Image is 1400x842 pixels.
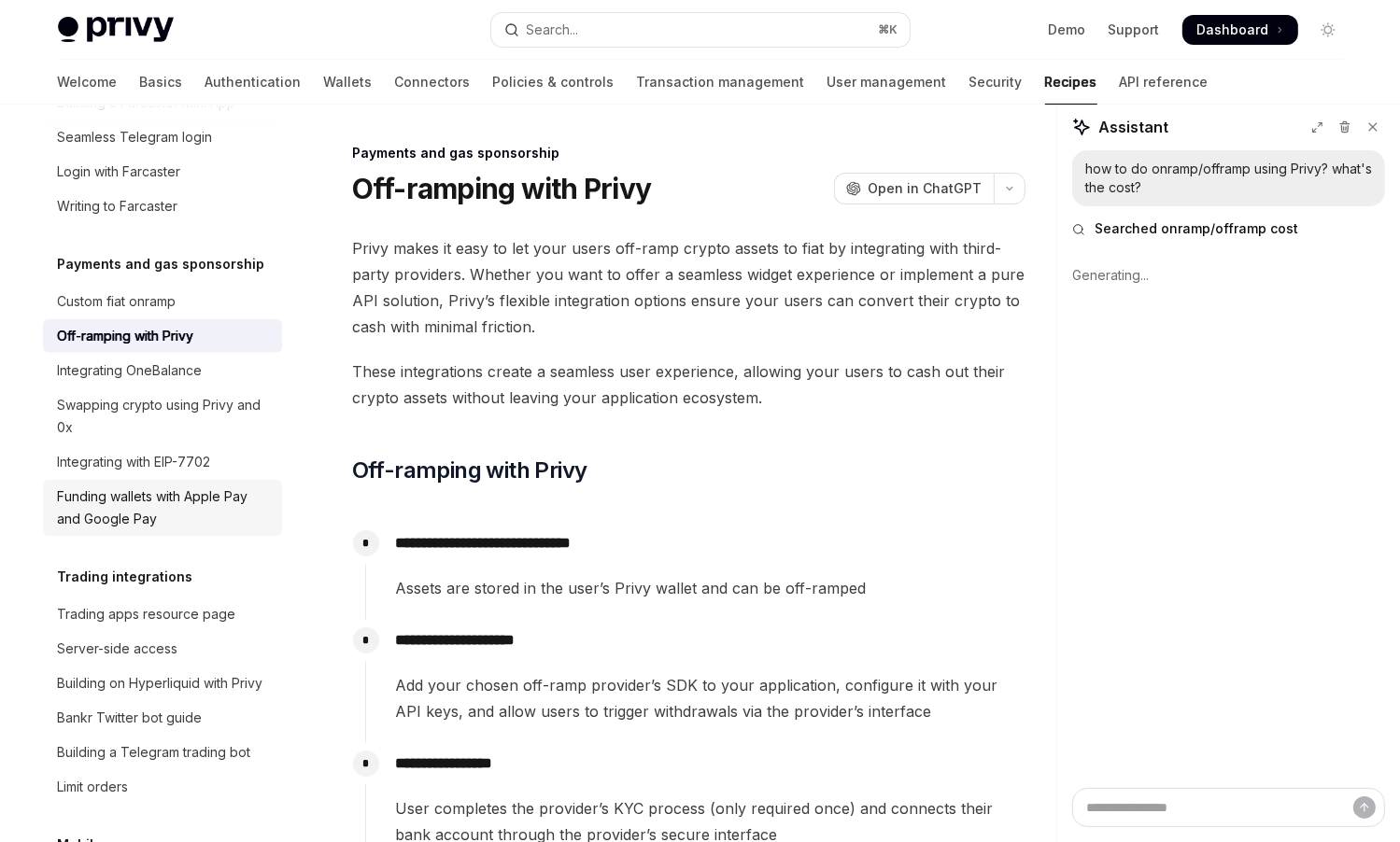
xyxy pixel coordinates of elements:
[1085,160,1372,197] div: how to do onramp/offramp using Privy? what's the cost?
[58,485,271,530] div: Funding wallets with Apple Pay and Google Pay
[869,179,983,198] span: Open in ChatGPT
[58,290,177,313] div: Custom fiat onramp
[43,701,282,735] a: Bankr Twitter bot guide
[969,60,1023,105] a: Security
[58,603,236,625] div: Trading apps resource page
[43,189,282,223] a: Writing to Farcaster
[58,60,118,105] a: Welcome
[491,13,910,47] button: Open search
[43,285,282,318] a: Custom fiat onramp
[352,235,1025,340] span: Privy makes it easy to let your users off-ramp crypto assets to fiat by integrating with third-pa...
[43,155,282,189] a: Login with Farcaster
[1072,788,1385,827] textarea: Ask a question...
[43,319,282,353] a: Off-ramping with Privy
[58,451,211,473] div: Integrating with EIP-7702
[352,144,1025,162] div: Payments and gas sponsorship
[58,638,178,660] div: Server-side access
[58,741,251,764] div: Building a Telegram trading bot
[1182,15,1298,45] a: Dashboard
[1098,116,1168,138] span: Assistant
[58,161,181,183] div: Login with Farcaster
[58,394,271,439] div: Swapping crypto using Privy and 0x
[43,597,282,631] a: Trading apps resource page
[352,358,1025,411] span: These integrations create a seamless user experience, allowing your users to cash out their crypt...
[43,770,282,804] a: Limit orders
[1109,21,1160,39] a: Support
[1049,21,1086,39] a: Demo
[43,632,282,666] a: Server-side access
[1353,796,1376,819] button: Send message
[43,736,282,769] a: Building a Telegram trading bot
[58,566,193,588] h5: Trading integrations
[58,195,178,218] div: Writing to Farcaster
[352,456,587,485] span: Off-ramping with Privy
[58,359,203,382] div: Integrating OneBalance
[527,19,579,41] div: Search...
[637,60,805,105] a: Transaction management
[1072,219,1385,238] button: Searched onramp/offramp cost
[1072,251,1385,300] div: Generating...
[43,354,282,387] a: Integrating OneBalance
[1197,21,1269,39] span: Dashboard
[58,325,194,347] div: Off-ramping with Privy
[140,60,183,105] a: Basics
[1313,15,1343,45] button: Toggle dark mode
[879,22,898,37] span: ⌘ K
[43,480,282,536] a: Funding wallets with Apple Pay and Google Pay
[395,575,1025,601] span: Assets are stored in the user’s Privy wallet and can be off-ramped
[58,17,174,43] img: light logo
[395,60,471,105] a: Connectors
[43,667,282,700] a: Building on Hyperliquid with Privy
[58,253,265,275] h5: Payments and gas sponsorship
[493,60,615,105] a: Policies & controls
[352,172,652,205] h1: Off-ramping with Privy
[205,60,302,105] a: Authentication
[324,60,373,105] a: Wallets
[58,126,213,148] div: Seamless Telegram login
[827,60,947,105] a: User management
[1095,219,1298,238] span: Searched onramp/offramp cost
[43,388,282,444] a: Swapping crypto using Privy and 0x
[58,672,263,695] div: Building on Hyperliquid with Privy
[58,707,203,729] div: Bankr Twitter bot guide
[43,445,282,479] a: Integrating with EIP-7702
[1045,60,1097,105] a: Recipes
[1120,60,1209,105] a: API reference
[58,776,129,798] div: Limit orders
[395,672,1025,724] span: Add your chosen off-ramp provider’s SDK to your application, configure it with your API keys, and...
[834,173,994,204] button: Open in ChatGPT
[43,120,282,154] a: Seamless Telegram login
